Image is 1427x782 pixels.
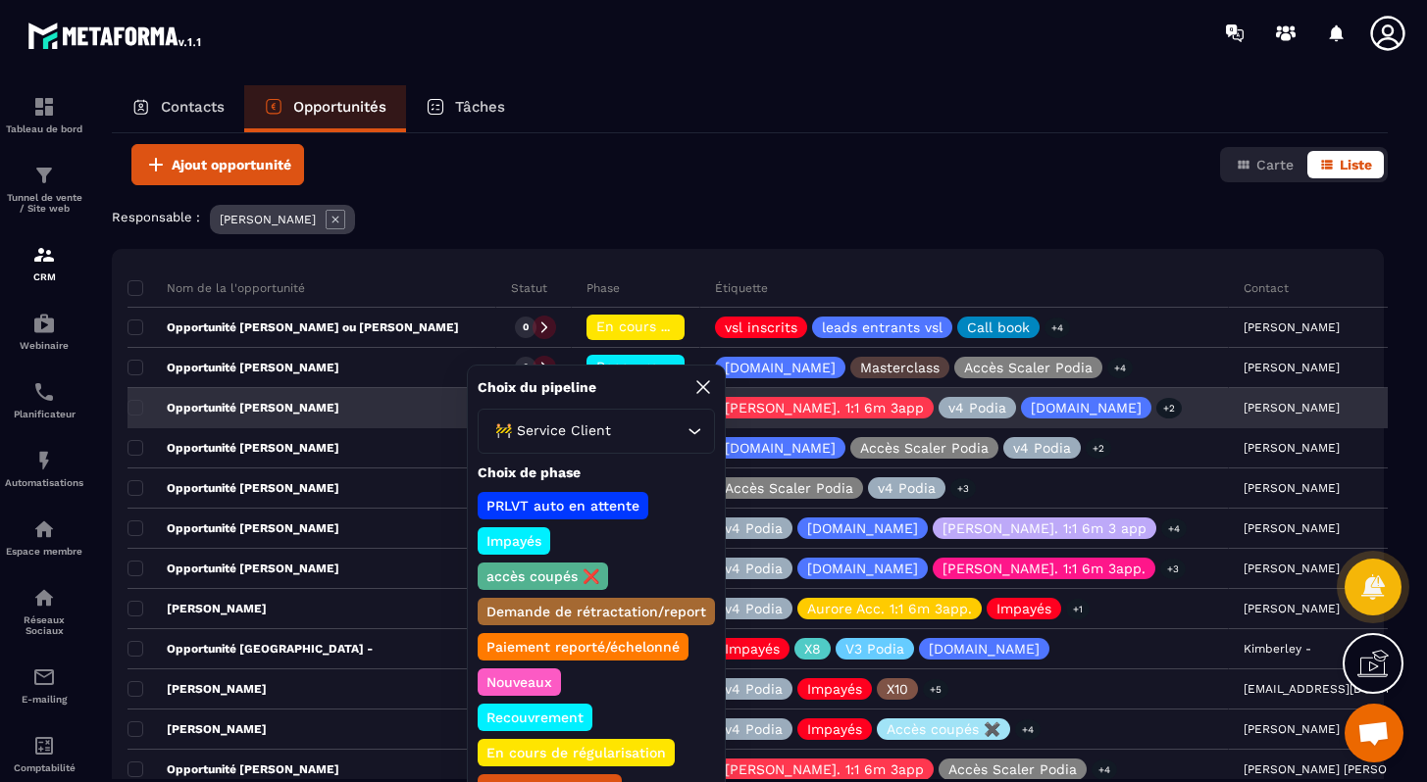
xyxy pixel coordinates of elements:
[5,80,83,149] a: formationformationTableau de bord
[1066,599,1090,619] p: +1
[406,85,525,132] a: Tâches
[615,420,683,442] input: Search for option
[112,210,200,224] p: Responsable :
[244,85,406,132] a: Opportunités
[807,521,918,535] p: [DOMAIN_NAME]
[807,602,972,615] p: Aurore Acc. 1:1 6m 3app.
[32,380,56,404] img: scheduler
[725,642,780,656] p: Impayés
[32,586,56,610] img: social-network
[484,566,602,586] p: accès coupés ❌
[27,18,204,53] img: logo
[5,477,83,488] p: Automatisations
[32,449,56,472] img: automations
[822,320,943,334] p: leads entrants vsl
[725,361,836,374] p: [DOMAIN_NAME]
[996,602,1051,615] p: Impayés
[5,297,83,366] a: automationsautomationsWebinaire
[478,378,596,397] p: Choix du pipeline
[725,521,783,535] p: v4 Podia
[127,360,339,375] p: Opportunité [PERSON_NAME]
[5,366,83,434] a: schedulerschedulerPlanificateur
[807,562,918,575] p: [DOMAIN_NAME]
[725,762,924,776] p: [PERSON_NAME]. 1:1 6m 3app
[804,642,821,656] p: X8
[127,761,339,777] p: Opportunité [PERSON_NAME]
[484,637,683,657] p: Paiement reporté/échelonné
[5,271,83,282] p: CRM
[878,481,936,495] p: v4 Podia
[32,665,56,689] img: email
[5,614,83,636] p: Réseaux Sociaux
[127,601,267,616] p: [PERSON_NAME]
[484,708,586,727] p: Recouvrement
[484,496,642,515] p: PRLVT auto en attente
[860,441,989,455] p: Accès Scaler Podia
[1340,157,1372,172] span: Liste
[1015,719,1041,740] p: +4
[32,734,56,758] img: accountant
[127,561,339,576] p: Opportunité [PERSON_NAME]
[484,672,555,692] p: Nouveaux
[32,164,56,187] img: formation
[478,464,715,482] p: Choix de phase
[5,434,83,503] a: automationsautomationsAutomatisations
[887,682,908,696] p: X10
[5,123,83,134] p: Tableau de bord
[484,531,544,551] p: Impayés
[1086,438,1111,459] p: +2
[1256,157,1294,172] span: Carte
[943,521,1147,535] p: [PERSON_NAME]. 1:1 6m 3 app
[127,280,305,296] p: Nom de la l'opportunité
[1244,280,1289,296] p: Contact
[596,318,775,334] span: En cours de régularisation
[5,409,83,419] p: Planificateur
[1107,358,1133,378] p: +4
[725,441,836,455] p: [DOMAIN_NAME]
[725,602,783,615] p: v4 Podia
[807,722,862,736] p: Impayés
[943,562,1146,575] p: [PERSON_NAME]. 1:1 6m 3app.
[929,642,1040,656] p: [DOMAIN_NAME]
[5,694,83,705] p: E-mailing
[1160,559,1186,579] p: +3
[5,228,83,297] a: formationformationCRM
[967,320,1030,334] p: Call book
[1345,704,1403,762] a: Ouvrir le chat
[127,721,267,737] p: [PERSON_NAME]
[484,602,709,621] p: Demande de rétractation/report
[1013,441,1071,455] p: v4 Podia
[725,401,924,415] p: [PERSON_NAME]. 1:1 6m 3app
[725,320,797,334] p: vsl inscrits
[523,320,529,334] p: 0
[293,98,386,116] p: Opportunités
[490,420,615,442] span: 🚧 Service Client
[5,192,83,214] p: Tunnel de vente / Site web
[5,149,83,228] a: formationformationTunnel de vente / Site web
[948,762,1077,776] p: Accès Scaler Podia
[32,95,56,119] img: formation
[220,213,316,226] p: [PERSON_NAME]
[5,762,83,773] p: Comptabilité
[1156,398,1182,418] p: +2
[127,520,339,536] p: Opportunité [PERSON_NAME]
[715,280,768,296] p: Étiquette
[5,503,83,571] a: automationsautomationsEspace membre
[32,312,56,335] img: automations
[1092,759,1117,780] p: +4
[1031,401,1142,415] p: [DOMAIN_NAME]
[845,642,904,656] p: V3 Podia
[725,722,783,736] p: v4 Podia
[860,361,940,374] p: Masterclass
[511,280,547,296] p: Statut
[1307,151,1384,178] button: Liste
[964,361,1093,374] p: Accès Scaler Podia
[1161,518,1187,539] p: +4
[127,480,339,496] p: Opportunité [PERSON_NAME]
[478,409,715,454] div: Search for option
[455,98,505,116] p: Tâches
[725,562,783,575] p: v4 Podia
[725,481,853,495] p: Accès Scaler Podia
[948,401,1006,415] p: v4 Podia
[586,280,620,296] p: Phase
